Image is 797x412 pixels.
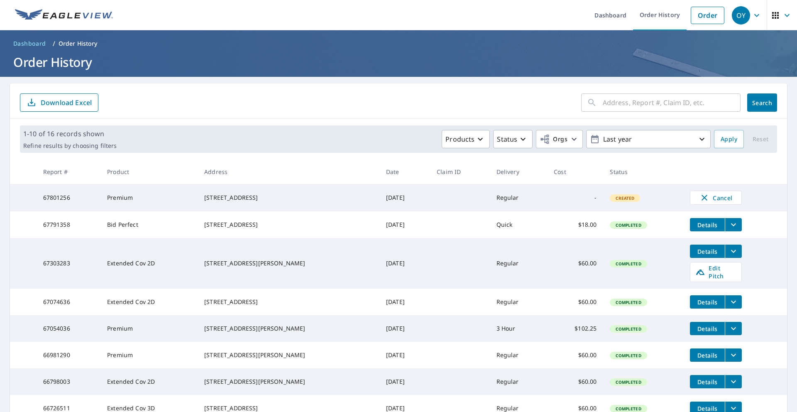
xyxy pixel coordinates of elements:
[100,315,198,342] td: Premium
[540,134,567,145] span: Orgs
[725,322,742,335] button: filesDropdownBtn-67054036
[430,159,489,184] th: Claim ID
[547,342,603,368] td: $60.00
[547,368,603,395] td: $60.00
[37,211,101,238] td: 67791358
[10,54,787,71] h1: Order History
[490,159,548,184] th: Delivery
[204,298,373,306] div: [STREET_ADDRESS]
[379,238,430,289] td: [DATE]
[379,184,430,211] td: [DATE]
[442,130,490,148] button: Products
[699,193,733,203] span: Cancel
[732,6,750,25] div: OY
[59,39,98,48] p: Order History
[37,315,101,342] td: 67054036
[725,245,742,258] button: filesDropdownBtn-67303283
[15,9,113,22] img: EV Logo
[690,295,725,309] button: detailsBtn-67074636
[547,184,603,211] td: -
[547,211,603,238] td: $18.00
[690,262,742,282] a: Edit Pitch
[547,238,603,289] td: $60.00
[754,99,770,107] span: Search
[204,259,373,267] div: [STREET_ADDRESS][PERSON_NAME]
[100,211,198,238] td: Bid Perfect
[53,39,55,49] li: /
[547,315,603,342] td: $102.25
[695,264,736,280] span: Edit Pitch
[490,315,548,342] td: 3 Hour
[13,39,46,48] span: Dashboard
[690,191,742,205] button: Cancel
[490,342,548,368] td: Regular
[379,159,430,184] th: Date
[695,248,720,255] span: Details
[611,353,646,358] span: Completed
[100,159,198,184] th: Product
[379,211,430,238] td: [DATE]
[497,134,517,144] p: Status
[536,130,583,148] button: Orgs
[695,298,720,306] span: Details
[490,289,548,315] td: Regular
[490,368,548,395] td: Regular
[100,342,198,368] td: Premium
[379,315,430,342] td: [DATE]
[37,368,101,395] td: 66798003
[10,37,787,50] nav: breadcrumb
[37,184,101,211] td: 67801256
[490,211,548,238] td: Quick
[23,142,117,150] p: Refine results by choosing filters
[10,37,49,50] a: Dashboard
[37,289,101,315] td: 67074636
[603,159,683,184] th: Status
[204,378,373,386] div: [STREET_ADDRESS][PERSON_NAME]
[603,91,741,114] input: Address, Report #, Claim ID, etc.
[379,368,430,395] td: [DATE]
[721,134,737,145] span: Apply
[547,159,603,184] th: Cost
[725,375,742,388] button: filesDropdownBtn-66798003
[37,342,101,368] td: 66981290
[690,322,725,335] button: detailsBtn-67054036
[690,375,725,388] button: detailsBtn-66798003
[586,130,711,148] button: Last year
[691,7,724,24] a: Order
[198,159,379,184] th: Address
[695,325,720,333] span: Details
[547,289,603,315] td: $60.00
[690,218,725,231] button: detailsBtn-67791358
[204,221,373,229] div: [STREET_ADDRESS]
[379,342,430,368] td: [DATE]
[445,134,474,144] p: Products
[100,238,198,289] td: Extended Cov 2D
[100,368,198,395] td: Extended Cov 2D
[41,98,92,107] p: Download Excel
[611,222,646,228] span: Completed
[714,130,744,148] button: Apply
[490,184,548,211] td: Regular
[725,348,742,362] button: filesDropdownBtn-66981290
[611,195,639,201] span: Created
[20,93,98,112] button: Download Excel
[611,406,646,412] span: Completed
[493,130,533,148] button: Status
[100,289,198,315] td: Extended Cov 2D
[695,378,720,386] span: Details
[611,261,646,267] span: Completed
[611,326,646,332] span: Completed
[37,159,101,184] th: Report #
[204,194,373,202] div: [STREET_ADDRESS]
[747,93,777,112] button: Search
[725,295,742,309] button: filesDropdownBtn-67074636
[690,348,725,362] button: detailsBtn-66981290
[490,238,548,289] td: Regular
[100,184,198,211] td: Premium
[204,324,373,333] div: [STREET_ADDRESS][PERSON_NAME]
[695,351,720,359] span: Details
[204,351,373,359] div: [STREET_ADDRESS][PERSON_NAME]
[600,132,697,147] p: Last year
[725,218,742,231] button: filesDropdownBtn-67791358
[379,289,430,315] td: [DATE]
